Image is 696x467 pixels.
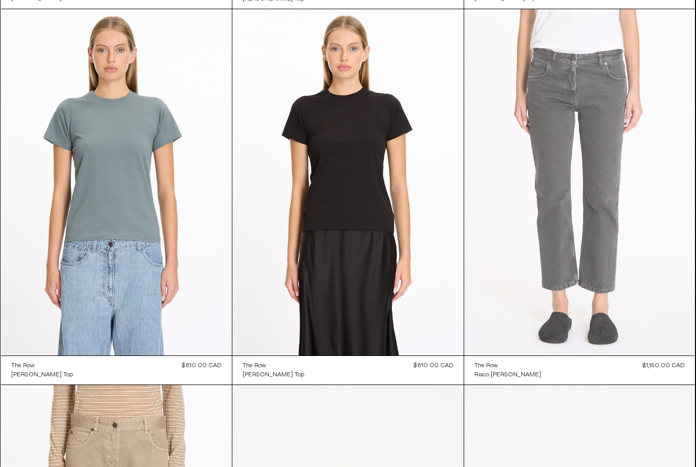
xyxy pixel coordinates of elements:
[243,370,304,379] a: [PERSON_NAME] Top
[11,370,73,379] a: [PERSON_NAME] Top
[474,362,498,370] div: The Row
[11,362,35,370] div: The Row
[232,9,464,356] img: The Row Florie Top
[474,370,541,379] a: Riaco [PERSON_NAME]
[464,9,695,355] img: The Row Riaco Jean
[243,362,266,370] div: The Row
[474,361,541,370] a: The Row
[243,361,304,370] a: The Row
[643,361,685,370] div: $1,150.00 CAD
[243,371,304,379] div: [PERSON_NAME] Top
[182,361,222,370] div: $610.00 CAD
[474,371,541,379] div: Riaco [PERSON_NAME]
[1,9,232,355] img: The Row Florie Top
[11,371,73,379] div: [PERSON_NAME] Top
[414,361,453,370] div: $610.00 CAD
[11,361,73,370] a: The Row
